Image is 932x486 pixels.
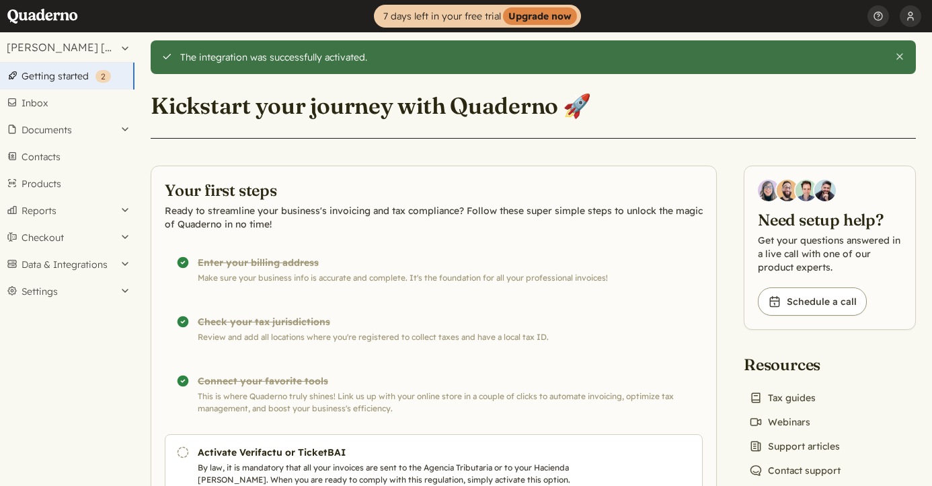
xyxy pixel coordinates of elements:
[744,354,846,376] h2: Resources
[814,180,836,201] img: Javier Rubio, DevRel at Quaderno
[758,287,867,316] a: Schedule a call
[744,413,816,431] a: Webinars
[151,92,591,120] h1: Kickstart your journey with Quaderno 🚀
[795,180,817,201] img: Ivo Oltmans, Business Developer at Quaderno
[777,180,798,201] img: Jairo Fumero, Account Executive at Quaderno
[744,388,821,407] a: Tax guides
[758,180,779,201] img: Diana Carrasco, Account Executive at Quaderno
[894,51,905,62] button: Close this alert
[198,446,601,459] h3: Activate Verifactu or TicketBAI
[758,209,902,231] h2: Need setup help?
[198,462,601,486] p: By law, it is mandatory that all your invoices are sent to the Agencia Tributaria or to your Haci...
[165,204,703,231] p: Ready to streamline your business's invoicing and tax compliance? Follow these super simple steps...
[180,51,884,63] div: The integration was successfully activated.
[503,7,577,25] strong: Upgrade now
[744,437,845,456] a: Support articles
[758,234,902,274] p: Get your questions answered in a live call with one of our product experts.
[101,71,106,81] span: 2
[744,461,846,480] a: Contact support
[374,5,581,28] a: 7 days left in your free trialUpgrade now
[165,180,703,201] h2: Your first steps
